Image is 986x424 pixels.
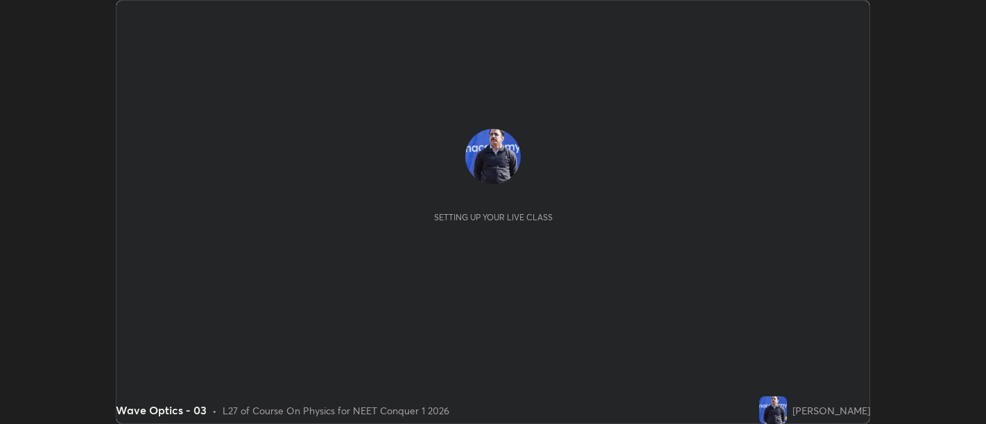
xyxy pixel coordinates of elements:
div: [PERSON_NAME] [793,403,870,418]
img: 0fac2fe1a61b44c9b83749fbfb6ae1ce.jpg [465,129,521,184]
div: Setting up your live class [434,212,553,222]
div: L27 of Course On Physics for NEET Conquer 1 2026 [223,403,449,418]
div: Wave Optics - 03 [116,402,207,418]
div: • [212,403,217,418]
img: 0fac2fe1a61b44c9b83749fbfb6ae1ce.jpg [759,396,787,424]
